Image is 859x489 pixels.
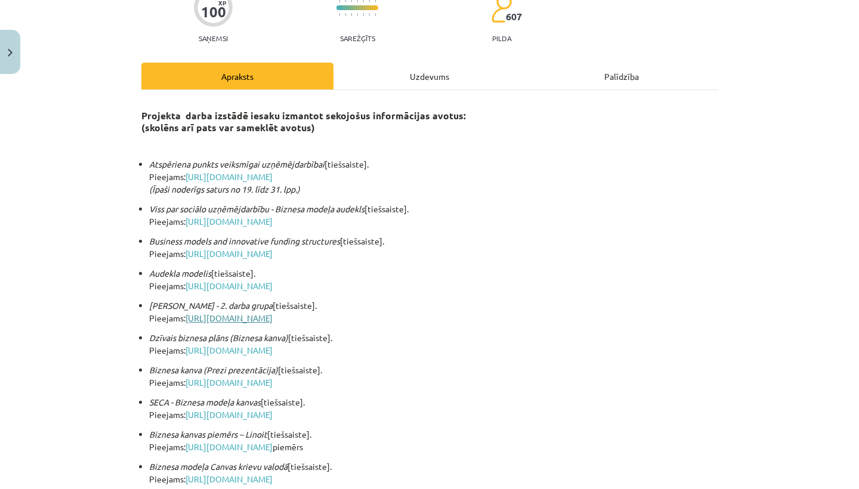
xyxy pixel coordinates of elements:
[149,460,718,485] p: [tiešsaiste]. Pieejams:
[149,396,718,421] p: [tiešsaiste]. Pieejams:
[186,171,273,182] a: [URL][DOMAIN_NAME]
[141,63,333,89] div: Apraksts
[492,34,511,42] p: pilda
[357,13,358,16] img: icon-short-line-57e1e144782c952c97e751825c79c345078a6d821885a25fce030b3d8c18986b.svg
[186,441,273,452] a: [URL][DOMAIN_NAME]
[149,332,718,357] p: [tiešsaiste]. Pieejams:
[8,49,13,57] img: icon-close-lesson-0947bae3869378f0d4975bcd49f059093ad1ed9edebbc8119c70593378902aed.svg
[339,13,340,16] img: icon-short-line-57e1e144782c952c97e751825c79c345078a6d821885a25fce030b3d8c18986b.svg
[149,184,300,194] em: (Īpaši noderīgs saturs no 19. līdz 31. lpp.)
[149,267,718,292] p: [tiešsaiste]. Pieejams:
[149,300,273,311] em: [PERSON_NAME] - 2. darba grupa
[186,473,273,484] a: [URL][DOMAIN_NAME]
[345,13,346,16] img: icon-short-line-57e1e144782c952c97e751825c79c345078a6d821885a25fce030b3d8c18986b.svg
[186,216,273,227] a: [URL][DOMAIN_NAME]
[201,4,226,20] div: 100
[149,332,288,343] em: Dzīvais biznesa plāns (Biznesa kanva)
[186,280,273,291] a: [URL][DOMAIN_NAME]
[369,13,370,16] img: icon-short-line-57e1e144782c952c97e751825c79c345078a6d821885a25fce030b3d8c18986b.svg
[149,429,267,440] em: Biznesa kanvas piemērs – Linoit
[149,428,718,453] p: [tiešsaiste]. Pieejams: piemērs
[149,203,364,214] em: Viss par sociālo uzņēmējdarbību - Biznesa modeļa audekls
[186,377,273,388] a: [URL][DOMAIN_NAME]
[506,11,522,22] span: 607
[141,109,466,134] b: Projekta darba izstādē iesaku izmantot sekojošus informācijas avotus: (skolēns arī pats var samek...
[186,248,273,259] a: [URL][DOMAIN_NAME]
[149,203,718,228] p: [tiešsaiste]. Pieejams:
[149,268,211,278] em: Audekla modelis
[363,13,364,16] img: icon-short-line-57e1e144782c952c97e751825c79c345078a6d821885a25fce030b3d8c18986b.svg
[149,397,261,407] em: SECA - Biznesa modeļa kanvas
[186,409,273,420] a: [URL][DOMAIN_NAME]
[149,159,325,169] em: Atspēriena punkts veiksmīgai uzņēmējdarbībai
[186,312,273,323] a: [URL][DOMAIN_NAME]
[340,34,375,42] p: Sarežģīts
[149,235,718,260] p: [tiešsaiste]. Pieejams:
[149,236,340,246] em: Business models and innovative funding structures
[333,63,526,89] div: Uzdevums
[194,34,233,42] p: Saņemsi
[186,345,273,355] a: [URL][DOMAIN_NAME]
[375,13,376,16] img: icon-short-line-57e1e144782c952c97e751825c79c345078a6d821885a25fce030b3d8c18986b.svg
[149,364,718,389] p: [tiešsaiste]. Pieejams:
[149,158,718,196] p: [tiešsaiste]. Pieejams:
[149,299,718,324] p: [tiešsaiste]. Pieejams:
[351,13,352,16] img: icon-short-line-57e1e144782c952c97e751825c79c345078a6d821885a25fce030b3d8c18986b.svg
[526,63,718,89] div: Palīdzība
[149,364,278,375] em: Biznesa kanva (Prezi prezentācija)
[149,461,288,472] em: Biznesa modeļa Canvas krievu valodā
